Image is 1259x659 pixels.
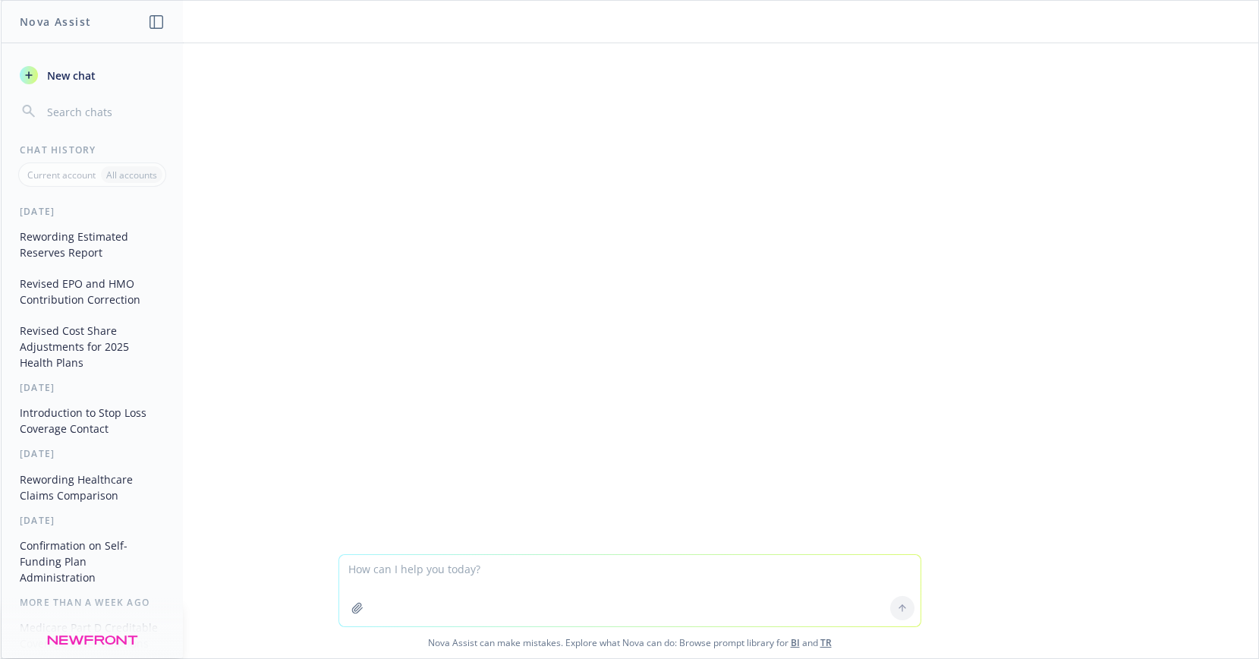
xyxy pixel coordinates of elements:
span: New chat [44,68,96,84]
button: Rewording Healthcare Claims Comparison [14,467,171,508]
h1: Nova Assist [20,14,91,30]
button: Confirmation on Self-Funding Plan Administration [14,533,171,590]
p: Current account [27,169,96,181]
span: Nova Assist can make mistakes. Explore what Nova can do: Browse prompt library for and [7,627,1252,658]
input: Search chats [44,101,165,122]
div: More than a week ago [2,596,183,609]
button: Introduction to Stop Loss Coverage Contact [14,400,171,441]
button: Medicare Part D Creditable Coverage Determinations [14,615,171,656]
div: [DATE] [2,514,183,527]
div: [DATE] [2,447,183,460]
div: Chat History [2,143,183,156]
button: Rewording Estimated Reserves Report [14,224,171,265]
a: BI [791,636,800,649]
div: [DATE] [2,205,183,218]
p: All accounts [106,169,157,181]
div: [DATE] [2,381,183,394]
a: TR [820,636,832,649]
button: New chat [14,61,171,89]
button: Revised Cost Share Adjustments for 2025 Health Plans [14,318,171,375]
button: Revised EPO and HMO Contribution Correction [14,271,171,312]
